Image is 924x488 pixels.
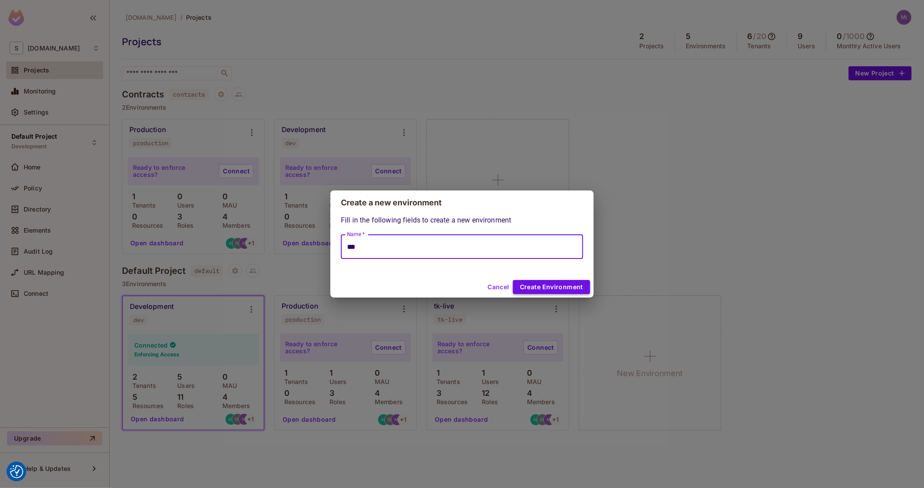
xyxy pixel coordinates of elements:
h2: Create a new environment [330,190,594,215]
img: Revisit consent button [10,465,23,478]
button: Consent Preferences [10,465,23,478]
label: Name * [347,230,365,238]
div: Fill in the following fields to create a new environment [341,215,583,259]
button: Cancel [484,280,512,294]
button: Create Environment [513,280,590,294]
